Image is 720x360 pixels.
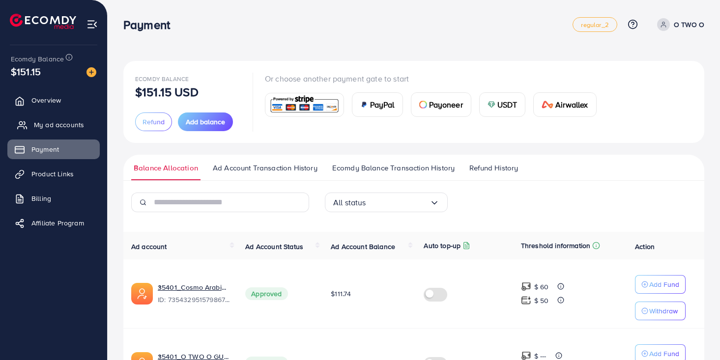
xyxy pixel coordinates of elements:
[360,101,368,109] img: card
[331,289,351,299] span: $111.74
[186,117,225,127] span: Add balance
[521,295,531,305] img: top-up amount
[635,302,686,320] button: Withdraw
[573,17,617,32] a: regular_2
[86,67,96,77] img: image
[7,139,100,159] a: Payment
[131,242,167,251] span: Ad account
[213,163,317,173] span: Ad Account Transaction History
[245,287,288,300] span: Approved
[268,94,341,115] img: card
[34,120,84,130] span: My ad accounts
[352,92,403,117] a: cardPayPal
[635,242,655,251] span: Action
[653,18,704,31] a: O TWO O
[649,278,679,290] p: Add Fund
[678,316,713,353] iframe: Chat
[635,275,686,294] button: Add Fund
[31,194,51,203] span: Billing
[366,195,430,210] input: Search for option
[325,193,448,212] div: Search for option
[521,281,531,292] img: top-up amount
[11,54,64,64] span: Ecomdy Balance
[488,101,495,109] img: card
[333,195,366,210] span: All status
[331,242,395,251] span: Ad Account Balance
[31,218,84,228] span: Affiliate Program
[135,86,199,98] p: $151.15 USD
[424,240,461,251] p: Auto top-up
[86,19,98,30] img: menu
[135,112,172,131] button: Refund
[521,240,590,251] p: Threshold information
[143,117,165,127] span: Refund
[7,189,100,208] a: Billing
[542,101,553,109] img: card
[370,99,395,111] span: PayPal
[10,14,76,29] img: logo
[332,163,455,173] span: Ecomdy Balance Transaction History
[131,283,153,305] img: ic-ads-acc.e4c84228.svg
[479,92,526,117] a: cardUSDT
[674,19,704,30] p: O TWO O
[31,95,61,105] span: Overview
[419,101,427,109] img: card
[31,144,59,154] span: Payment
[265,93,344,117] a: card
[123,18,178,32] h3: Payment
[11,64,41,79] span: $151.15
[497,99,518,111] span: USDT
[135,75,189,83] span: Ecomdy Balance
[649,348,679,360] p: Add Fund
[31,169,74,179] span: Product Links
[534,295,549,306] p: $ 50
[7,213,100,233] a: Affiliate Program
[158,282,230,305] div: <span class='underline'>35401_Cosmo Arabia_1712313295997</span></br>7354329515798675472
[158,295,230,305] span: ID: 7354329515798675472
[469,163,518,173] span: Refund History
[581,22,608,28] span: regular_2
[134,163,198,173] span: Balance Allocation
[649,305,678,317] p: Withdraw
[7,90,100,110] a: Overview
[7,164,100,184] a: Product Links
[555,99,588,111] span: Airwallex
[429,99,463,111] span: Payoneer
[533,92,596,117] a: cardAirwallex
[178,112,233,131] button: Add balance
[245,242,303,251] span: Ad Account Status
[411,92,471,117] a: cardPayoneer
[534,281,549,293] p: $ 60
[7,115,100,135] a: My ad accounts
[265,73,605,84] p: Or choose another payment gate to start
[158,282,230,292] a: 35401_Cosmo Arabia_1712313295997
